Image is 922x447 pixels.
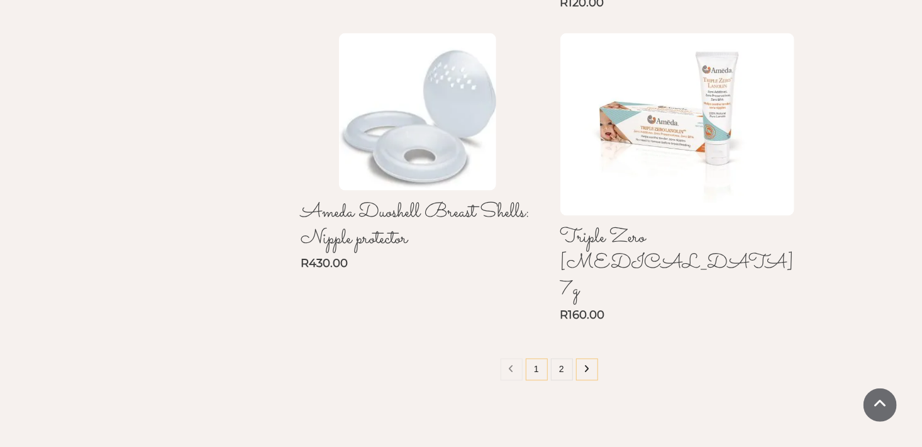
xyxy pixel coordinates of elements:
a: Triple Zero [MEDICAL_DATA] 7g [560,224,794,305]
a: Ameda Duoshell Breast Shells: Nipple protector [301,198,530,254]
a: 1 [526,359,548,381]
img: Triple Zero Lanolin 7g [560,33,795,216]
a: 2 [551,359,573,381]
a: Scroll To Top [864,388,897,422]
a: R430.00 [301,257,348,271]
a: R160.00 [560,308,605,322]
img: Ameda Duoshell Breast Shells: Nipple protector [339,33,496,191]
